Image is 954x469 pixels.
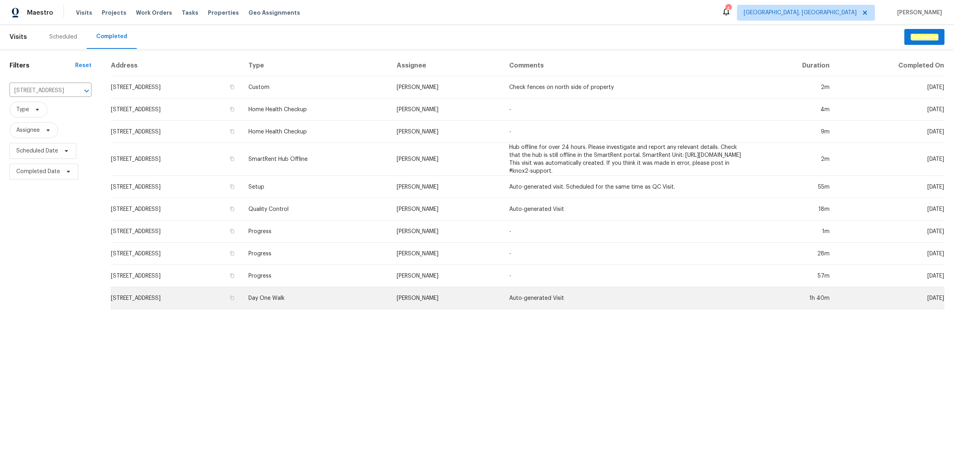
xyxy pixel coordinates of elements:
[111,243,242,265] td: [STREET_ADDRESS]
[503,198,753,220] td: Auto-generated Visit
[503,287,753,309] td: Auto-generated Visit
[242,265,391,287] td: Progress
[753,143,836,176] td: 2m
[111,55,242,76] th: Address
[229,205,236,212] button: Copy Address
[111,98,242,121] td: [STREET_ADDRESS]
[229,106,236,113] button: Copy Address
[753,287,836,309] td: 1h 40m
[96,33,127,41] div: Completed
[753,176,836,198] td: 55m
[503,243,753,265] td: -
[229,250,236,257] button: Copy Address
[390,220,503,243] td: [PERSON_NAME]
[744,9,857,17] span: [GEOGRAPHIC_DATA], [GEOGRAPHIC_DATA]
[503,121,753,143] td: -
[390,98,503,121] td: [PERSON_NAME]
[836,76,944,98] td: [DATE]
[753,198,836,220] td: 18m
[836,121,944,143] td: [DATE]
[503,265,753,287] td: -
[242,55,391,76] th: Type
[102,9,126,17] span: Projects
[390,143,503,176] td: [PERSON_NAME]
[836,143,944,176] td: [DATE]
[111,143,242,176] td: [STREET_ADDRESS]
[16,106,29,114] span: Type
[16,147,58,155] span: Scheduled Date
[242,76,391,98] td: Custom
[229,228,236,235] button: Copy Address
[390,176,503,198] td: [PERSON_NAME]
[836,287,944,309] td: [DATE]
[242,243,391,265] td: Progress
[242,198,391,220] td: Quality Control
[836,198,944,220] td: [DATE]
[49,33,77,41] div: Scheduled
[725,5,731,13] div: 4
[242,121,391,143] td: Home Health Checkup
[182,10,198,15] span: Tasks
[503,55,753,76] th: Comments
[390,76,503,98] td: [PERSON_NAME]
[753,265,836,287] td: 57m
[10,28,27,46] span: Visits
[111,287,242,309] td: [STREET_ADDRESS]
[76,9,92,17] span: Visits
[894,9,942,17] span: [PERSON_NAME]
[111,198,242,220] td: [STREET_ADDRESS]
[753,55,836,76] th: Duration
[208,9,239,17] span: Properties
[81,85,92,97] button: Open
[503,143,753,176] td: Hub offline for over 24 hours. Please investigate and report any relevant details. Check that the...
[242,143,391,176] td: SmartRent Hub Offline
[503,98,753,121] td: -
[503,76,753,98] td: Check fences on north side of property
[75,62,91,69] div: Reset
[390,243,503,265] td: [PERSON_NAME]
[753,121,836,143] td: 9m
[390,55,503,76] th: Assignee
[836,176,944,198] td: [DATE]
[753,220,836,243] td: 1m
[242,287,391,309] td: Day One Walk
[111,265,242,287] td: [STREET_ADDRESS]
[248,9,300,17] span: Geo Assignments
[390,198,503,220] td: [PERSON_NAME]
[16,126,40,134] span: Assignee
[390,121,503,143] td: [PERSON_NAME]
[836,98,944,121] td: [DATE]
[753,76,836,98] td: 2m
[753,243,836,265] td: 28m
[242,98,391,121] td: Home Health Checkup
[836,220,944,243] td: [DATE]
[229,272,236,279] button: Copy Address
[111,121,242,143] td: [STREET_ADDRESS]
[111,76,242,98] td: [STREET_ADDRESS]
[753,98,836,121] td: 4m
[904,29,944,45] button: Schedule
[836,265,944,287] td: [DATE]
[229,183,236,190] button: Copy Address
[503,220,753,243] td: -
[242,176,391,198] td: Setup
[229,294,236,301] button: Copy Address
[390,265,503,287] td: [PERSON_NAME]
[10,85,69,97] input: Search for an address...
[836,55,944,76] th: Completed On
[111,220,242,243] td: [STREET_ADDRESS]
[911,34,938,40] em: Schedule
[27,9,53,17] span: Maestro
[242,220,391,243] td: Progress
[16,168,60,176] span: Completed Date
[503,176,753,198] td: Auto-generated visit. Scheduled for the same time as QC Visit.
[136,9,172,17] span: Work Orders
[10,62,75,69] h1: Filters
[111,176,242,198] td: [STREET_ADDRESS]
[229,83,236,91] button: Copy Address
[836,243,944,265] td: [DATE]
[390,287,503,309] td: [PERSON_NAME]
